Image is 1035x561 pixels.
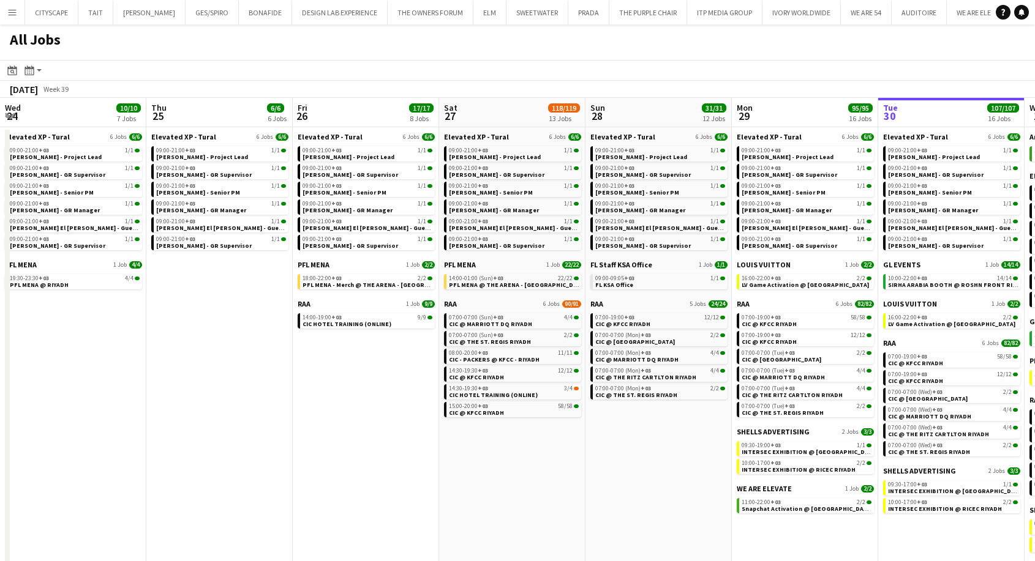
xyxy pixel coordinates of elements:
[25,1,78,24] button: CITYSCAPE
[762,1,841,24] button: IVORY WORLDWIDE
[892,1,947,24] button: AUDITOIRE
[841,1,892,24] button: WE ARE 54
[78,1,113,24] button: TAIT
[292,1,388,24] button: DESIGN LAB EXPERIENCE
[506,1,568,24] button: SWEETWATER
[186,1,239,24] button: GES/SPIRO
[388,1,473,24] button: THE OWNERS FORUM
[687,1,762,24] button: ITP MEDIA GROUP
[113,1,186,24] button: [PERSON_NAME]
[239,1,292,24] button: BONAFIDE
[40,84,71,94] span: Week 39
[473,1,506,24] button: ELM
[568,1,609,24] button: PRADA
[609,1,687,24] button: THE PURPLE CHAIR
[947,1,1017,24] button: WE ARE ELEVATE
[10,83,38,95] div: [DATE]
